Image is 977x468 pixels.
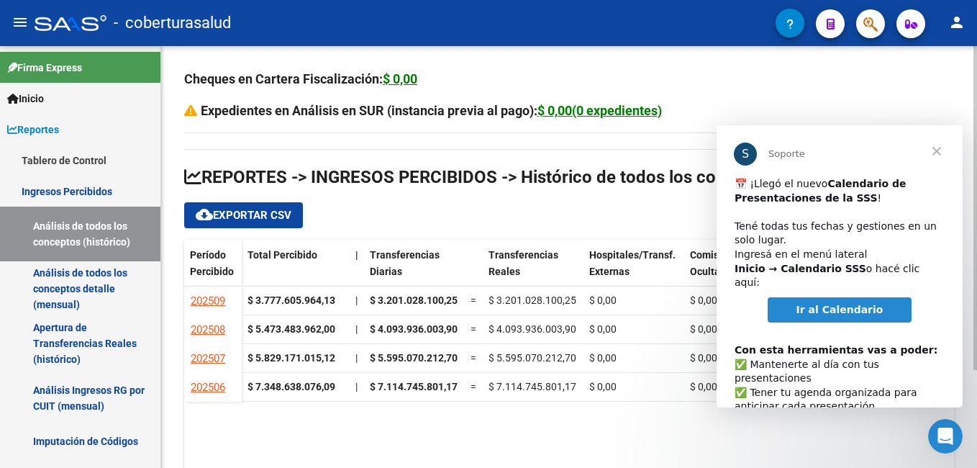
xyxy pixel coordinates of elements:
strong: $ 5.829.171.015,12 [247,352,335,364]
div: $ 0,00(0 expedientes) [537,101,662,121]
span: REPORTES -> INGRESOS PERCIBIDOS -> Histórico de todos los conceptos [184,167,778,187]
span: Firma Express [7,60,82,76]
span: = [471,323,476,335]
span: $ 4.093.936.003,90 [370,323,458,335]
span: $ 0,00 [589,294,617,306]
datatable-header-cell: Comisiones Ocultas [684,240,785,300]
span: 202506 [191,381,225,394]
datatable-header-cell: Total Percibido [242,240,350,300]
span: = [471,294,476,306]
span: Total Percibido [247,249,317,261]
strong: Expedientes en Análisis en SUR (instancia previa al pago): [201,103,662,118]
strong: Cheques en Cartera Fiscalización: [184,71,417,86]
span: 202508 [191,323,225,336]
span: | [355,323,358,335]
datatable-header-cell: Transferencias Diarias [364,240,465,300]
span: | [355,294,358,306]
span: $ 3.201.028.100,25 [370,294,458,306]
span: 202507 [191,352,225,365]
datatable-header-cell: | [350,240,364,300]
span: $ 0,00 [690,381,717,392]
span: 202509 [191,294,225,307]
span: $ 0,00 [690,294,717,306]
span: Exportar CSV [196,209,291,222]
span: = [471,352,476,364]
span: | [355,249,358,261]
span: = [471,381,476,392]
span: $ 4.093.936.003,90 [488,323,576,335]
span: $ 0,00 [589,381,617,392]
span: $ 7.114.745.801,17 [488,381,576,392]
span: Transferencias Reales [488,249,558,277]
span: $ 0,00 [589,323,617,335]
span: $ 7.114.745.801,17 [370,381,458,392]
mat-icon: menu [12,14,29,31]
span: $ 5.595.070.212,70 [370,352,458,364]
b: Con esta herramientas vas a poder: [18,219,221,230]
span: - coberturasalud [114,7,231,39]
span: Comisiones Ocultas [690,249,744,277]
span: Período Percibido [190,249,234,277]
datatable-header-cell: Transferencias Reales [483,240,583,300]
span: $ 5.595.070.212,70 [488,352,576,364]
span: $ 0,00 [589,352,617,364]
mat-icon: cloud_download [196,206,213,223]
span: Reportes [7,122,59,138]
iframe: Intercom live chat [928,419,963,454]
span: Hospitales/Transf. Externas [589,249,676,277]
span: Inicio [7,91,44,107]
strong: $ 3.777.605.964,13 [247,294,335,306]
span: $ 0,00 [690,323,717,335]
strong: $ 5.473.483.962,00 [247,323,335,335]
span: Transferencias Diarias [370,249,440,277]
mat-icon: person [948,14,965,31]
div: ​✅ Mantenerte al día con tus presentaciones ✅ Tener tu agenda organizada para anticipar cada pres... [18,204,228,387]
div: $ 0,00 [383,69,417,89]
datatable-header-cell: Período Percibido [184,240,242,300]
datatable-header-cell: Hospitales/Transf. Externas [583,240,684,300]
span: | [355,352,358,364]
iframe: Intercom live chat mensaje [717,125,963,408]
button: Exportar CSV [184,202,303,228]
span: $ 3.201.028.100,25 [488,294,576,306]
span: | [355,381,358,392]
span: $ 0,00 [690,352,717,364]
strong: $ 7.348.638.076,09 [247,381,335,392]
